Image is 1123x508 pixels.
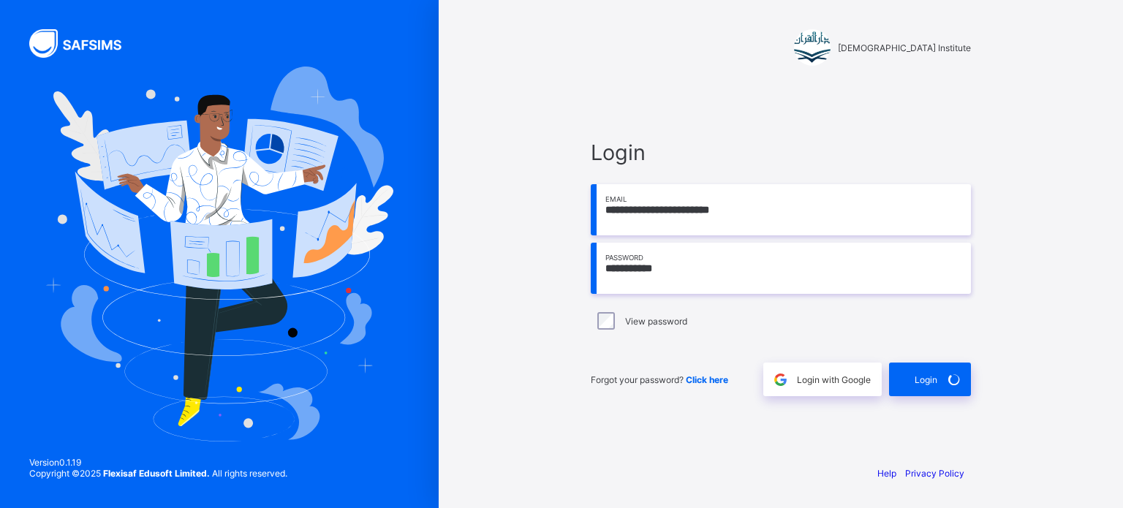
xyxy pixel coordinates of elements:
[103,468,210,479] strong: Flexisaf Edusoft Limited.
[797,374,871,385] span: Login with Google
[45,67,393,441] img: Hero Image
[29,468,287,479] span: Copyright © 2025 All rights reserved.
[915,374,937,385] span: Login
[686,374,728,385] a: Click here
[905,468,964,479] a: Privacy Policy
[591,374,728,385] span: Forgot your password?
[591,140,971,165] span: Login
[838,42,971,53] span: [DEMOGRAPHIC_DATA] Institute
[625,316,687,327] label: View password
[877,468,896,479] a: Help
[772,371,789,388] img: google.396cfc9801f0270233282035f929180a.svg
[29,457,287,468] span: Version 0.1.19
[29,29,139,58] img: SAFSIMS Logo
